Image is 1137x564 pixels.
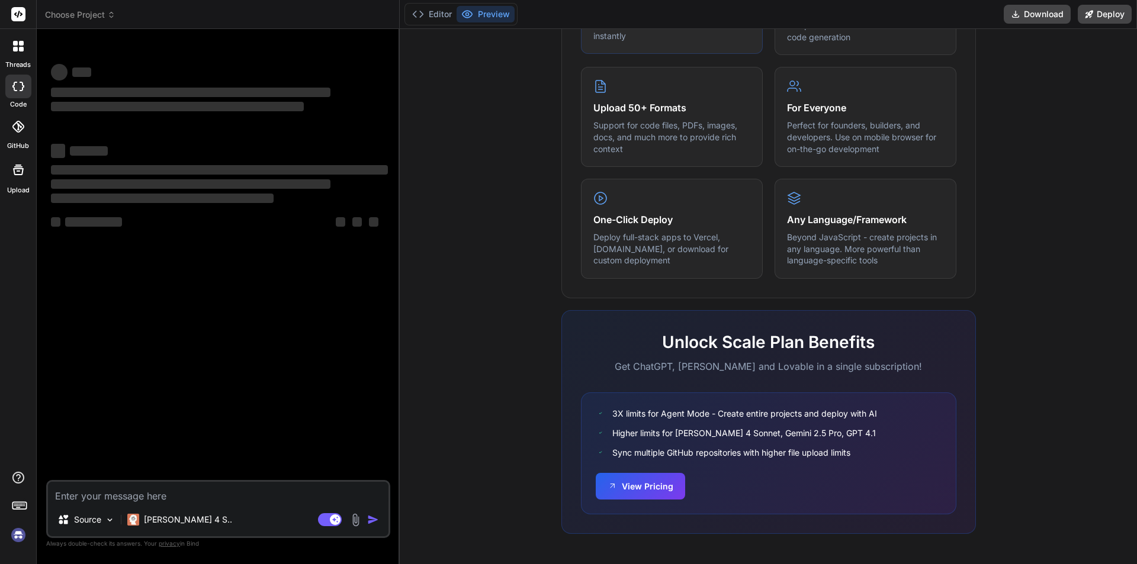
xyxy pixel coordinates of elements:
img: icon [367,514,379,526]
p: Beyond JavaScript - create projects in any language. More powerful than language-specific tools [787,231,944,266]
label: code [10,99,27,109]
p: [PERSON_NAME] 4 S.. [144,514,232,526]
span: ‌ [352,217,362,227]
h2: Unlock Scale Plan Benefits [581,330,956,354]
span: ‌ [51,194,274,203]
label: threads [5,60,31,70]
img: Pick Models [105,515,115,525]
label: Upload [7,185,30,195]
p: Get ChatGPT, [PERSON_NAME] and Lovable in a single subscription! [581,359,956,373]
button: Preview [457,6,515,22]
span: Sync multiple GitHub repositories with higher file upload limits [612,446,850,459]
button: Download [1004,5,1071,24]
span: ‌ [51,144,65,158]
img: attachment [349,513,362,527]
span: ‌ [51,165,388,175]
span: ‌ [336,217,345,227]
p: Always double-check its answers. Your in Bind [46,538,390,549]
button: Deploy [1078,5,1132,24]
img: Claude 4 Sonnet [127,514,139,526]
span: privacy [159,540,180,547]
span: ‌ [72,67,91,77]
span: ‌ [51,102,304,111]
p: Deploy full-stack apps to Vercel, [DOMAIN_NAME], or download for custom deployment [593,231,750,266]
span: ‌ [65,217,122,227]
span: ‌ [369,217,378,227]
span: ‌ [51,217,60,227]
span: ‌ [51,64,68,80]
h4: For Everyone [787,101,944,115]
p: Perfect for founders, builders, and developers. Use on mobile browser for on-the-go development [787,120,944,154]
button: Editor [407,6,457,22]
h4: One-Click Deploy [593,212,750,227]
button: View Pricing [596,473,685,499]
p: Source [74,514,101,526]
h4: Any Language/Framework [787,212,944,227]
span: ‌ [70,146,108,156]
span: ‌ [51,179,330,189]
span: Higher limits for [PERSON_NAME] 4 Sonnet, Gemini 2.5 Pro, GPT 4.1 [612,427,876,439]
span: 3X limits for Agent Mode - Create entire projects and deploy with AI [612,407,877,420]
span: ‌ [51,88,330,97]
span: Choose Project [45,9,115,21]
label: GitHub [7,141,29,151]
h4: Upload 50+ Formats [593,101,750,115]
p: Support for code files, PDFs, images, docs, and much more to provide rich context [593,120,750,154]
img: signin [8,525,28,545]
